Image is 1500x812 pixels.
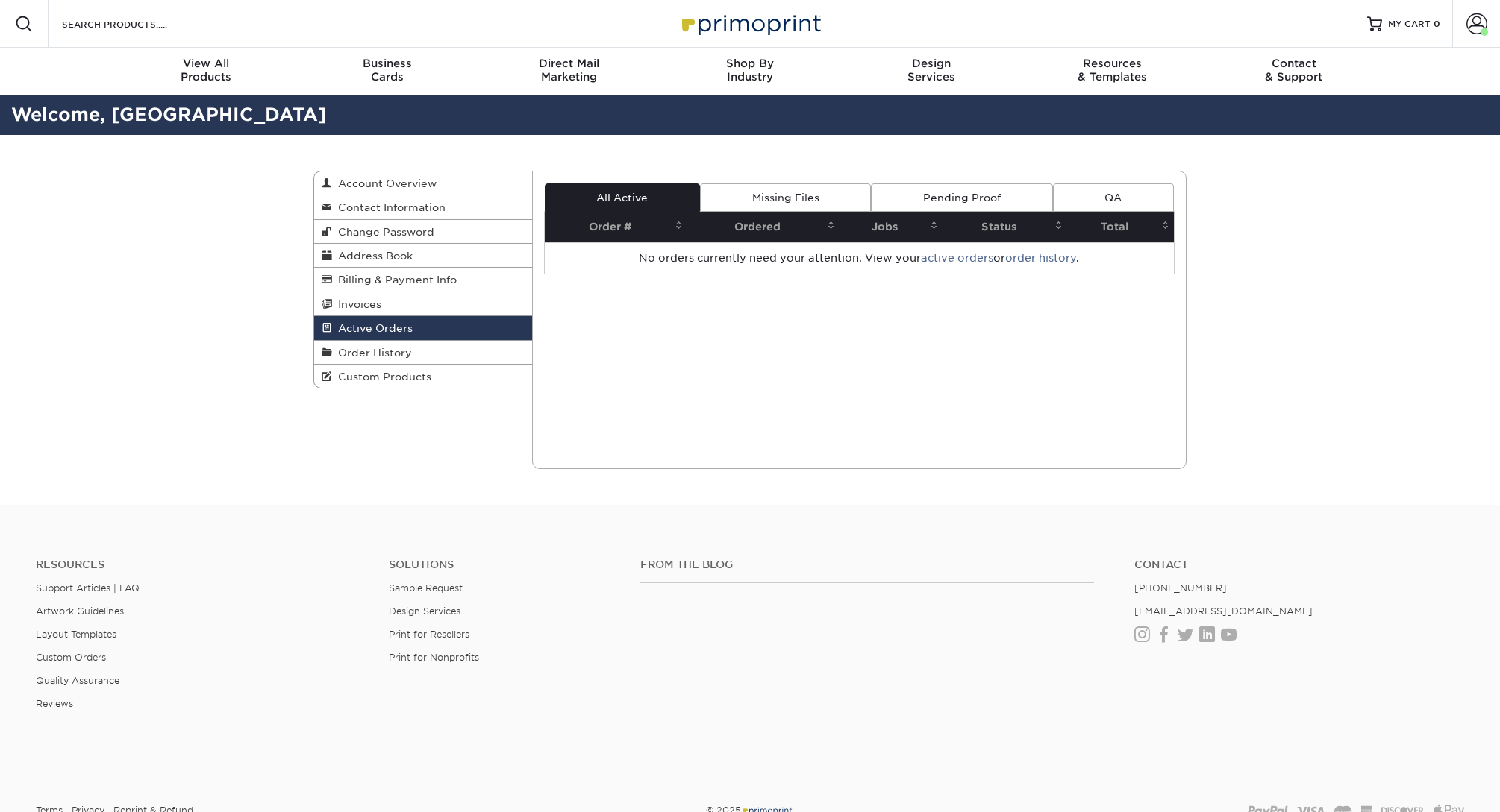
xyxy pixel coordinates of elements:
span: Invoices [332,298,381,310]
a: Order History [314,341,532,365]
a: Design Services [389,605,460,617]
th: Ordered [687,212,840,242]
a: Account Overview [314,171,532,195]
span: Address Book [332,250,413,262]
span: Design [840,57,1022,70]
div: Industry [660,57,841,84]
span: Contact [1203,57,1384,70]
div: Marketing [478,57,660,84]
a: View AllProducts [116,48,297,95]
img: Primoprint [675,7,825,40]
div: Services [840,57,1022,84]
a: Active Orders [314,316,532,340]
th: Status [943,212,1067,242]
a: Quality Assurance [36,675,119,686]
span: Order History [332,347,412,359]
a: Missing Files [700,183,871,212]
div: & Support [1203,57,1384,84]
span: Active Orders [332,322,413,334]
a: Invoices [314,292,532,316]
a: [EMAIL_ADDRESS][DOMAIN_NAME] [1134,605,1313,617]
input: SEARCH PRODUCTS..... [60,15,206,33]
span: Contact Information [332,201,446,213]
th: Total [1067,212,1174,242]
span: 0 [1434,19,1440,29]
span: Resources [1022,57,1203,70]
a: Resources& Templates [1022,48,1203,95]
span: View All [116,57,297,70]
a: DesignServices [840,48,1022,95]
a: QA [1053,183,1174,212]
a: Support Articles | FAQ [36,582,140,594]
a: Shop ByIndustry [660,48,841,95]
span: Billing & Payment Info [332,274,457,286]
a: Direct MailMarketing [478,48,660,95]
a: Sample Request [389,582,463,594]
span: Business [297,57,478,70]
a: BusinessCards [297,48,478,95]
td: No orders currently need your attention. View your or . [545,242,1175,274]
h4: From the Blog [640,558,1094,571]
a: Contact [1134,558,1465,571]
th: Order # [545,212,687,242]
span: MY CART [1388,18,1431,31]
div: Cards [297,57,478,84]
a: [PHONE_NUMBER] [1134,582,1227,594]
a: order history [1005,252,1076,264]
div: Products [116,57,297,84]
a: Pending Proof [871,183,1052,212]
a: Contact Information [314,195,532,219]
a: Address Book [314,244,532,268]
a: Reviews [36,698,73,709]
a: Print for Nonprofits [389,652,479,663]
span: Shop By [660,57,841,70]
h4: Resources [36,558,366,571]
span: Change Password [332,226,434,238]
a: Print for Resellers [389,629,469,640]
a: active orders [921,252,993,264]
a: Custom Products [314,365,532,388]
div: & Templates [1022,57,1203,84]
th: Jobs [840,212,943,242]
a: Artwork Guidelines [36,605,124,617]
a: Custom Orders [36,652,106,663]
h4: Solutions [389,558,619,571]
span: Account Overview [332,177,437,189]
a: Layout Templates [36,629,116,640]
a: All Active [545,183,700,212]
span: Direct Mail [478,57,660,70]
a: Billing & Payment Info [314,268,532,292]
a: Contact& Support [1203,48,1384,95]
span: Custom Products [332,371,431,383]
a: Change Password [314,220,532,244]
